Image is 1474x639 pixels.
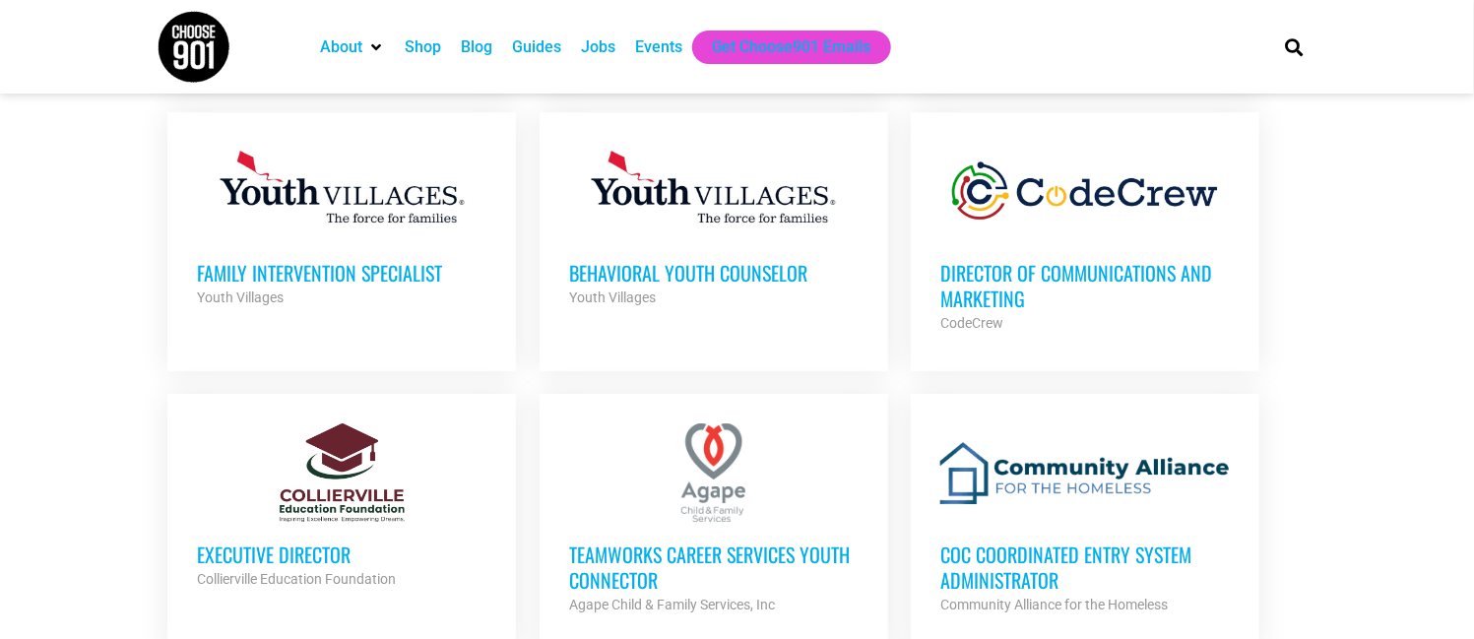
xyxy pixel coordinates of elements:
[310,31,395,64] div: About
[167,394,516,620] a: Executive Director Collierville Education Foundation
[940,260,1230,311] h3: Director of Communications and Marketing
[911,112,1259,364] a: Director of Communications and Marketing CodeCrew
[569,289,656,305] strong: Youth Villages
[940,542,1230,593] h3: CoC Coordinated Entry System Administrator
[197,542,486,567] h3: Executive Director
[712,35,871,59] a: Get Choose901 Emails
[461,35,492,59] a: Blog
[512,35,561,59] a: Guides
[405,35,441,59] a: Shop
[1278,31,1311,63] div: Search
[940,597,1168,612] strong: Community Alliance for the Homeless
[197,260,486,286] h3: Family Intervention Specialist
[569,597,775,612] strong: Agape Child & Family Services, Inc
[167,112,516,339] a: Family Intervention Specialist Youth Villages
[320,35,362,59] a: About
[581,35,615,59] a: Jobs
[569,542,859,593] h3: TeamWorks Career Services Youth Connector
[940,315,1003,331] strong: CodeCrew
[540,112,888,339] a: Behavioral Youth Counselor Youth Villages
[310,31,1251,64] nav: Main nav
[197,571,396,587] strong: Collierville Education Foundation
[569,260,859,286] h3: Behavioral Youth Counselor
[197,289,284,305] strong: Youth Villages
[635,35,682,59] a: Events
